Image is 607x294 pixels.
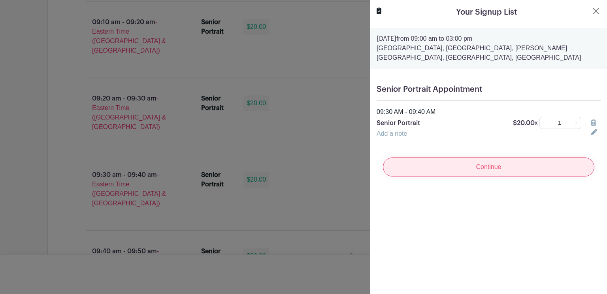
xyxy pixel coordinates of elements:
[535,119,538,126] span: x
[377,36,396,42] strong: [DATE]
[377,44,601,63] p: [GEOGRAPHIC_DATA], [GEOGRAPHIC_DATA], [PERSON_NAME][GEOGRAPHIC_DATA], [GEOGRAPHIC_DATA], [GEOGRAP...
[456,6,517,18] h5: Your Signup List
[377,34,601,44] p: from 09:00 am to 03:00 pm
[377,118,503,128] p: Senior Portrait
[513,118,538,128] p: $20.00
[591,6,601,16] button: Close
[383,157,594,176] input: Continue
[377,85,601,94] h5: Senior Portrait Appointment
[372,107,605,117] div: 09:30 AM - 09:40 AM
[377,130,407,137] a: Add a note
[571,117,581,129] a: +
[539,117,548,129] a: -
